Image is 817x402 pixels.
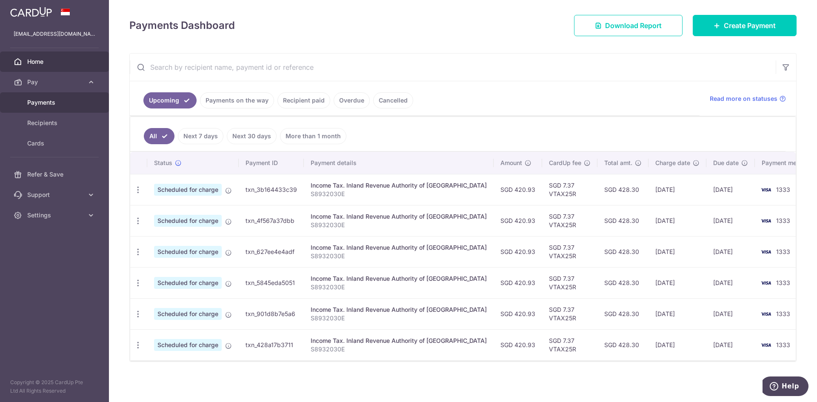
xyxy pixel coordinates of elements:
a: Read more on statuses [710,94,786,103]
td: txn_428a17b3711 [239,329,304,360]
td: SGD 420.93 [494,298,542,329]
a: Next 30 days [227,128,277,144]
td: SGD 7.37 VTAX25R [542,236,597,267]
img: Bank Card [757,185,774,195]
span: 1333 [776,341,790,348]
div: Income Tax. Inland Revenue Authority of [GEOGRAPHIC_DATA] [311,336,487,345]
a: More than 1 month [280,128,346,144]
div: Income Tax. Inland Revenue Authority of [GEOGRAPHIC_DATA] [311,305,487,314]
td: [DATE] [648,236,706,267]
td: SGD 428.30 [597,236,648,267]
span: Read more on statuses [710,94,777,103]
span: 1333 [776,186,790,193]
p: S8932030E [311,252,487,260]
div: Income Tax. Inland Revenue Authority of [GEOGRAPHIC_DATA] [311,274,487,283]
td: SGD 7.37 VTAX25R [542,205,597,236]
td: txn_4f567a37dbb [239,205,304,236]
td: SGD 420.93 [494,174,542,205]
td: [DATE] [648,267,706,298]
p: [EMAIL_ADDRESS][DOMAIN_NAME] [14,30,95,38]
iframe: Opens a widget where you can find more information [763,376,808,398]
span: Download Report [605,20,662,31]
td: SGD 420.93 [494,236,542,267]
span: Amount [500,159,522,167]
a: Payments on the way [200,92,274,108]
a: Recipient paid [277,92,330,108]
p: S8932030E [311,190,487,198]
a: Overdue [334,92,370,108]
td: SGD 428.30 [597,205,648,236]
div: Income Tax. Inland Revenue Authority of [GEOGRAPHIC_DATA] [311,181,487,190]
span: Scheduled for charge [154,215,222,227]
td: SGD 7.37 VTAX25R [542,298,597,329]
td: [DATE] [706,205,755,236]
td: SGD 7.37 VTAX25R [542,174,597,205]
img: Bank Card [757,278,774,288]
td: SGD 428.30 [597,329,648,360]
span: Payments [27,98,83,107]
span: 1333 [776,310,790,317]
a: Cancelled [373,92,413,108]
span: Total amt. [604,159,632,167]
td: [DATE] [706,298,755,329]
span: 1333 [776,279,790,286]
td: SGD 428.30 [597,267,648,298]
th: Payment ID [239,152,304,174]
td: [DATE] [648,174,706,205]
span: Cards [27,139,83,148]
td: [DATE] [706,329,755,360]
td: SGD 7.37 VTAX25R [542,329,597,360]
img: Bank Card [757,340,774,350]
td: SGD 420.93 [494,205,542,236]
p: S8932030E [311,221,487,229]
span: Scheduled for charge [154,277,222,289]
span: Create Payment [724,20,776,31]
div: Income Tax. Inland Revenue Authority of [GEOGRAPHIC_DATA] [311,212,487,221]
span: Pay [27,78,83,86]
img: Bank Card [757,216,774,226]
span: Settings [27,211,83,220]
td: SGD 428.30 [597,174,648,205]
td: txn_3b164433c39 [239,174,304,205]
td: SGD 428.30 [597,298,648,329]
a: Next 7 days [178,128,223,144]
span: Charge date [655,159,690,167]
a: Create Payment [693,15,797,36]
td: SGD 420.93 [494,329,542,360]
div: Income Tax. Inland Revenue Authority of [GEOGRAPHIC_DATA] [311,243,487,252]
td: [DATE] [648,205,706,236]
td: [DATE] [648,298,706,329]
td: txn_627ee4e4adf [239,236,304,267]
span: 1333 [776,248,790,255]
a: Upcoming [143,92,197,108]
a: All [144,128,174,144]
span: Scheduled for charge [154,184,222,196]
span: 1333 [776,217,790,224]
p: S8932030E [311,314,487,322]
img: CardUp [10,7,52,17]
td: [DATE] [648,329,706,360]
img: Bank Card [757,247,774,257]
input: Search by recipient name, payment id or reference [130,54,776,81]
a: Download Report [574,15,683,36]
span: Refer & Save [27,170,83,179]
th: Payment details [304,152,494,174]
span: CardUp fee [549,159,581,167]
td: [DATE] [706,174,755,205]
span: Due date [713,159,739,167]
td: SGD 420.93 [494,267,542,298]
p: S8932030E [311,283,487,291]
td: txn_5845eda5051 [239,267,304,298]
span: Scheduled for charge [154,246,222,258]
span: Recipients [27,119,83,127]
td: [DATE] [706,236,755,267]
span: Home [27,57,83,66]
p: S8932030E [311,345,487,354]
td: [DATE] [706,267,755,298]
span: Support [27,191,83,199]
span: Scheduled for charge [154,308,222,320]
span: Status [154,159,172,167]
img: Bank Card [757,309,774,319]
span: Scheduled for charge [154,339,222,351]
